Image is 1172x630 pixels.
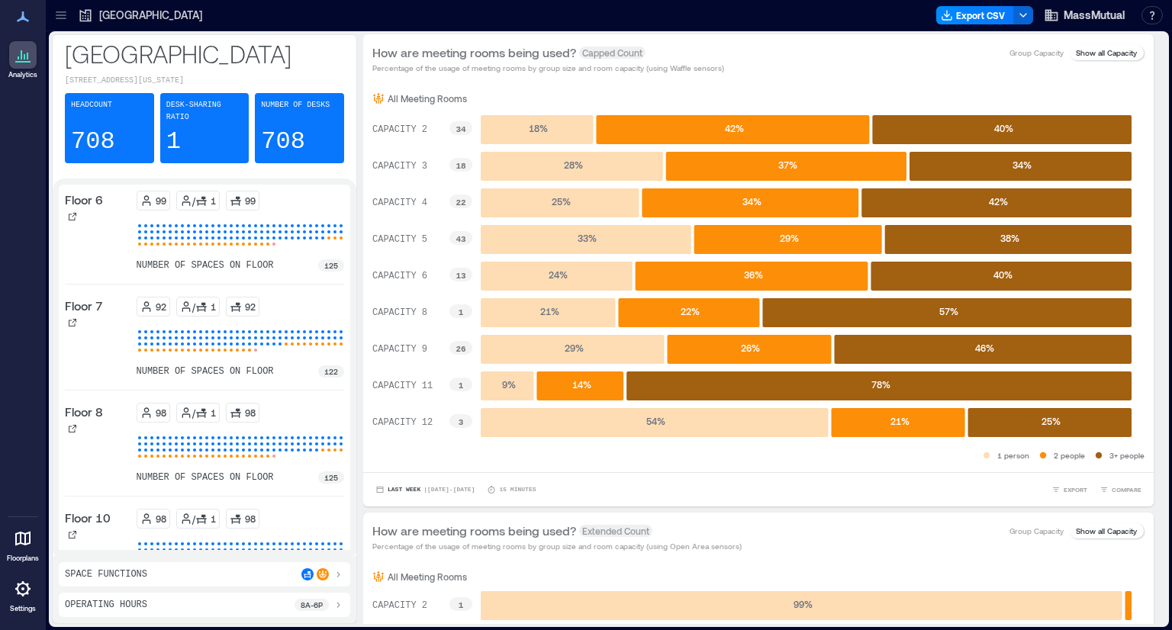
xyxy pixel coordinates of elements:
text: CAPACITY 11 [372,381,433,391]
text: 21 % [890,416,910,426]
text: 14 % [572,379,591,390]
p: 3+ people [1109,449,1145,461]
text: 42 % [725,123,744,133]
p: Group Capacity [1009,47,1064,59]
text: 29 % [565,342,584,353]
text: CAPACITY 2 [372,124,427,135]
text: 78 % [871,379,890,390]
text: 22 % [681,306,700,317]
text: 36 % [744,269,763,280]
text: 25 % [552,196,571,207]
p: 125 [324,259,338,272]
p: 98 [156,513,166,525]
p: Floor 6 [65,191,103,209]
button: COMPARE [1096,482,1145,497]
text: CAPACITY 4 [372,198,427,208]
span: MassMutual [1064,8,1125,23]
p: 708 [71,127,115,157]
p: / [192,301,195,313]
p: Desk-sharing ratio [166,99,243,124]
p: / [192,194,195,207]
text: CAPACITY 5 [372,234,427,245]
p: / [192,407,195,419]
p: Headcount [71,99,112,111]
text: CAPACITY 9 [372,344,427,355]
text: 99 % [794,599,813,609]
p: number of spaces on floor [137,259,274,272]
text: 9 % [502,379,516,390]
p: Floorplans [7,554,39,563]
p: Analytics [8,70,37,79]
span: COMPARE [1112,485,1141,494]
text: 34 % [1013,159,1032,170]
p: 99 [156,194,166,207]
button: Last Week |[DATE]-[DATE] [372,482,478,497]
p: 2 people [1054,449,1085,461]
a: Analytics [4,37,42,84]
p: Percentage of the usage of meeting rooms by group size and room capacity (using Waffle sensors) [372,62,724,74]
text: 42 % [989,196,1008,207]
text: 37 % [778,159,797,170]
p: 98 [245,407,256,419]
span: Extended Count [579,525,652,537]
p: 8a - 6p [301,599,323,611]
a: Settings [5,571,41,618]
p: [GEOGRAPHIC_DATA] [99,8,202,23]
p: 125 [324,471,338,484]
p: Operating Hours [65,599,147,611]
text: 24 % [549,269,568,280]
p: number of spaces on floor [137,471,274,484]
text: 46 % [975,342,994,353]
p: Number of Desks [261,99,330,111]
text: 54 % [646,416,665,426]
p: 1 [211,301,216,313]
p: 1 person [997,449,1029,461]
p: number of spaces on floor [137,365,274,378]
text: 29 % [780,233,799,243]
p: Floor 8 [65,403,103,421]
p: Percentage of the usage of meeting rooms by group size and room capacity (using Open Area sensors) [372,540,742,552]
p: 98 [156,407,166,419]
p: [STREET_ADDRESS][US_STATE] [65,75,344,87]
p: 708 [261,127,305,157]
span: EXPORT [1064,485,1087,494]
text: 38 % [1000,233,1019,243]
p: 98 [245,513,256,525]
text: 57 % [939,306,958,317]
p: Show all Capacity [1076,525,1137,537]
text: 40 % [993,269,1013,280]
p: Settings [10,604,36,613]
text: CAPACITY 6 [372,271,427,281]
p: 15 minutes [499,485,536,494]
button: Export CSV [936,6,1014,24]
p: Group Capacity [1009,525,1064,537]
span: Capped Count [579,47,646,59]
text: 40 % [994,123,1013,133]
p: Show all Capacity [1076,47,1137,59]
text: 33 % [578,233,597,243]
p: 1 [211,194,216,207]
p: / [192,513,195,525]
p: All Meeting Rooms [388,92,467,104]
text: 21 % [540,306,559,317]
p: 1 [211,407,216,419]
text: 28 % [564,159,583,170]
text: 34 % [742,196,761,207]
p: 1 [211,513,216,525]
p: 99 [245,194,256,207]
text: 25 % [1042,416,1061,426]
text: 26 % [741,342,760,353]
text: 18 % [529,123,548,133]
p: 1 [166,127,181,157]
p: [GEOGRAPHIC_DATA] [65,38,344,69]
p: Floor 10 [65,509,111,527]
text: CAPACITY 3 [372,161,427,172]
p: 92 [245,301,256,313]
button: EXPORT [1048,482,1090,497]
p: 92 [156,301,166,313]
p: How are meeting rooms being used? [372,43,576,62]
a: Floorplans [2,520,43,567]
p: Space Functions [65,568,147,580]
text: CAPACITY 8 [372,307,427,318]
text: CAPACITY 12 [372,417,433,428]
